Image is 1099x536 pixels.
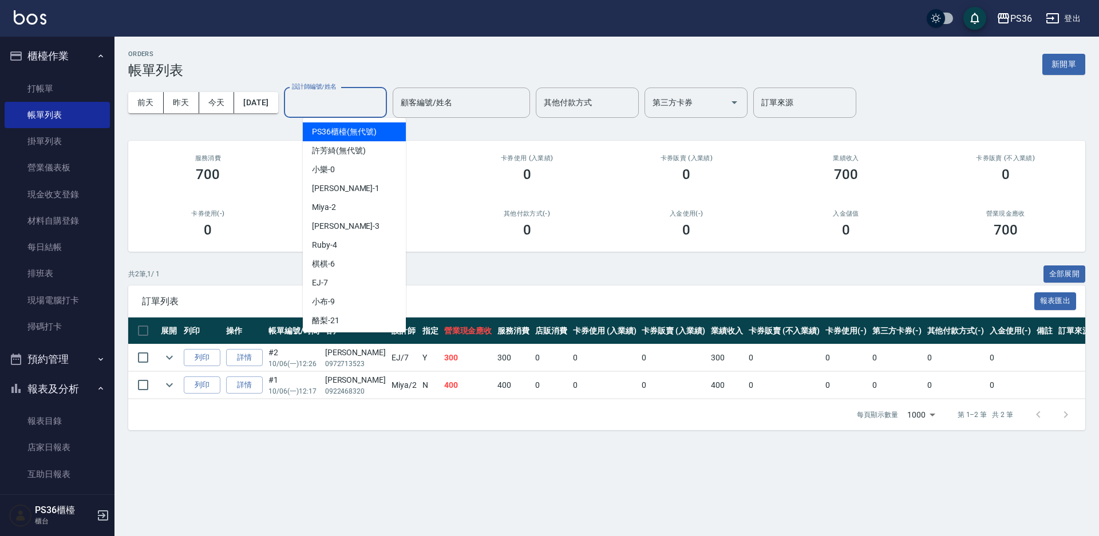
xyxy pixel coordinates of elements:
[708,344,746,371] td: 300
[161,349,178,366] button: expand row
[532,317,570,344] th: 店販消費
[184,376,220,394] button: 列印
[746,372,823,399] td: 0
[532,344,570,371] td: 0
[35,505,93,516] h5: PS36櫃檯
[312,277,328,289] span: EJ -7
[834,166,858,182] h3: 700
[620,154,753,162] h2: 卡券販賣 (入業績)
[924,317,987,344] th: 其他付款方式(-)
[128,92,164,113] button: 前天
[532,372,570,399] td: 0
[708,317,746,344] th: 業績收入
[639,317,708,344] th: 卡券販賣 (入業績)
[184,349,220,367] button: 列印
[570,317,639,344] th: 卡券使用 (入業績)
[725,93,744,112] button: Open
[14,10,46,25] img: Logo
[5,234,110,260] a: 每日結帳
[223,317,266,344] th: 操作
[495,344,532,371] td: 300
[142,210,274,217] h2: 卡券使用(-)
[142,296,1034,307] span: 訂單列表
[5,41,110,71] button: 櫃檯作業
[292,82,337,91] label: 設計師編號/姓名
[5,260,110,287] a: 排班表
[5,344,110,374] button: 預約管理
[128,50,183,58] h2: ORDERS
[708,372,746,399] td: 400
[1041,8,1085,29] button: 登出
[5,76,110,102] a: 打帳單
[5,408,110,434] a: 報表目錄
[312,201,336,213] span: Miya -2
[302,210,434,217] h2: 第三方卡券(-)
[857,410,898,420] p: 每頁顯示數量
[312,126,376,138] span: PS36櫃檯 (無代號)
[1034,317,1055,344] th: 備註
[325,359,386,369] p: 0972713523
[389,372,420,399] td: Miya /2
[924,372,987,399] td: 0
[963,7,986,30] button: save
[639,344,708,371] td: 0
[312,239,337,251] span: Ruby -4
[5,154,110,181] a: 營業儀表板
[924,344,987,371] td: 0
[441,372,495,399] td: 400
[869,344,924,371] td: 0
[5,128,110,154] a: 掛單列表
[389,344,420,371] td: EJ /7
[420,344,441,371] td: Y
[523,222,531,238] h3: 0
[158,317,181,344] th: 展開
[1042,54,1085,75] button: 新開單
[746,317,823,344] th: 卡券販賣 (不入業績)
[312,182,379,194] span: [PERSON_NAME] -1
[994,222,1018,238] h3: 700
[842,222,850,238] h3: 0
[161,376,178,394] button: expand row
[958,410,1013,420] p: 第 1–2 筆 共 2 筆
[620,210,753,217] h2: 入金使用(-)
[35,516,93,526] p: 櫃台
[234,92,278,113] button: [DATE]
[5,102,110,128] a: 帳單列表
[441,317,495,344] th: 營業現金應收
[1042,58,1085,69] a: 新開單
[5,374,110,404] button: 報表及分析
[441,344,495,371] td: 300
[1055,317,1093,344] th: 訂單來源
[325,386,386,396] p: 0922468320
[523,166,531,182] h3: 0
[142,154,274,162] h3: 服務消費
[5,313,110,340] a: 掃碼打卡
[903,399,939,430] div: 1000
[823,317,869,344] th: 卡券使用(-)
[312,145,366,157] span: 許芳綺 (無代號)
[495,317,532,344] th: 服務消費
[869,317,924,344] th: 第三方卡券(-)
[181,317,223,344] th: 列印
[939,210,1072,217] h2: 營業現金應收
[5,208,110,234] a: 材料自購登錄
[266,317,322,344] th: 帳單編號/時間
[987,317,1034,344] th: 入金使用(-)
[987,372,1034,399] td: 0
[204,222,212,238] h3: 0
[639,372,708,399] td: 0
[987,344,1034,371] td: 0
[682,222,690,238] h3: 0
[992,7,1037,30] button: PS36
[1002,166,1010,182] h3: 0
[869,372,924,399] td: 0
[196,166,220,182] h3: 700
[5,487,110,514] a: 互助排行榜
[570,344,639,371] td: 0
[325,374,386,386] div: [PERSON_NAME]
[268,386,319,396] p: 10/06 (一) 12:17
[461,210,593,217] h2: 其他付款方式(-)
[5,461,110,487] a: 互助日報表
[128,269,160,279] p: 共 2 筆, 1 / 1
[823,344,869,371] td: 0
